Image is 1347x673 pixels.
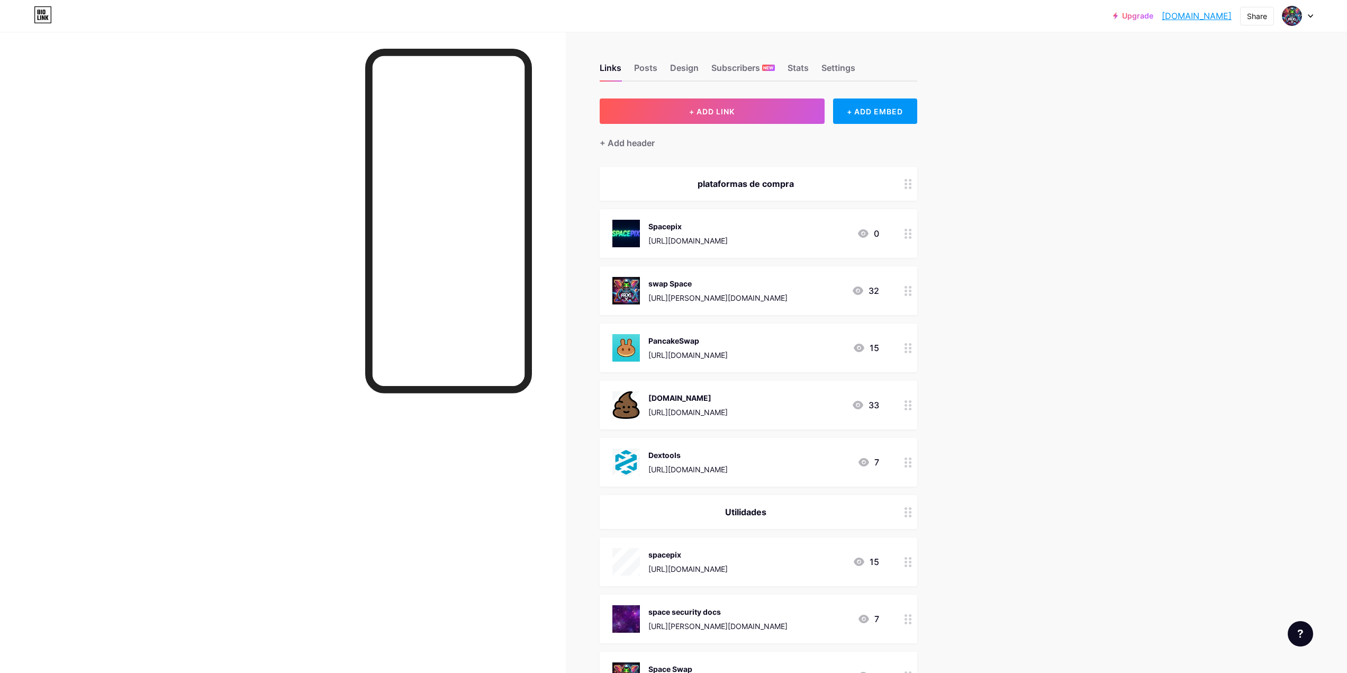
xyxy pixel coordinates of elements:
img: Dextools [612,448,640,476]
div: spacepix [648,549,728,560]
a: Upgrade [1113,12,1153,20]
div: + Add header [600,137,655,149]
div: PancakeSwap [648,335,728,346]
div: 15 [853,342,879,354]
div: [URL][DOMAIN_NAME] [648,349,728,361]
button: + ADD LINK [600,98,825,124]
div: swap Space [648,278,788,289]
div: Settings [821,61,855,80]
div: 15 [853,555,879,568]
span: + ADD LINK [689,107,735,116]
div: Stats [788,61,809,80]
a: [DOMAIN_NAME] [1162,10,1232,22]
span: NEW [763,65,773,71]
div: Design [670,61,699,80]
div: Subscribers [711,61,775,80]
img: space security docs [612,605,640,633]
div: [DOMAIN_NAME] [648,392,728,403]
img: poocoin.app [612,391,640,419]
div: plataformas de compra [612,177,879,190]
div: Share [1247,11,1267,22]
div: space security docs [648,606,788,617]
div: [URL][DOMAIN_NAME] [648,407,728,418]
img: spacefrogx [1282,6,1302,26]
div: [URL][DOMAIN_NAME] [648,464,728,475]
div: [URL][PERSON_NAME][DOMAIN_NAME] [648,621,788,632]
div: 0 [857,227,879,240]
div: [URL][DOMAIN_NAME] [648,235,728,246]
div: Dextools [648,450,728,461]
div: 7 [857,613,879,625]
div: + ADD EMBED [833,98,917,124]
img: PancakeSwap [612,334,640,362]
img: Spacepix [612,220,640,247]
div: 33 [852,399,879,411]
div: Spacepix [648,221,728,232]
div: Posts [634,61,657,80]
div: [URL][PERSON_NAME][DOMAIN_NAME] [648,292,788,303]
div: 32 [852,284,879,297]
div: Utilidades [612,506,879,518]
div: Links [600,61,621,80]
img: swap Space [612,277,640,304]
div: [URL][DOMAIN_NAME] [648,563,728,575]
div: 7 [857,456,879,469]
